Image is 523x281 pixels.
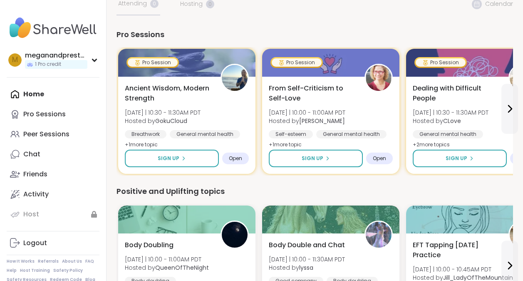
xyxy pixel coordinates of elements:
[366,65,392,91] img: Fausta
[413,117,488,125] span: Hosted by
[316,130,387,138] div: General mental health
[269,117,345,125] span: Hosted by
[269,255,345,263] span: [DATE] | 10:00 - 11:30AM PDT
[125,108,201,117] span: [DATE] | 10:30 - 11:30AM PDT
[299,263,313,272] b: lyssa
[269,150,363,167] button: Sign Up
[7,184,99,204] a: Activity
[366,222,392,248] img: lyssa
[23,110,66,119] div: Pro Sessions
[155,117,187,125] b: GokuCloud
[7,233,99,253] a: Logout
[23,130,69,139] div: Peer Sessions
[128,58,178,67] div: Pro Session
[443,117,461,125] b: CLove
[125,263,209,272] span: Hosted by
[222,222,248,248] img: QueenOfTheNight
[23,190,49,199] div: Activity
[155,263,209,272] b: QueenOfTheNight
[125,150,219,167] button: Sign Up
[7,258,35,264] a: How It Works
[158,155,179,162] span: Sign Up
[413,265,513,273] span: [DATE] | 10:00 - 10:45AM PDT
[53,268,83,273] a: Safety Policy
[7,13,99,43] img: ShareWell Nav Logo
[125,117,201,125] span: Hosted by
[229,155,242,162] span: Open
[85,258,94,264] a: FAQ
[269,108,345,117] span: [DATE] | 10:00 - 11:00AM PDT
[272,58,322,67] div: Pro Session
[7,124,99,144] a: Peer Sessions
[125,240,174,250] span: Body Doubling
[302,155,323,162] span: Sign Up
[269,240,345,250] span: Body Double and Chat
[12,55,18,65] span: m
[413,108,488,117] span: [DATE] | 10:30 - 11:30AM PDT
[25,51,87,60] div: meganandpreston15
[7,144,99,164] a: Chat
[269,83,355,103] span: From Self-Criticism to Self-Love
[23,150,40,159] div: Chat
[35,61,61,68] span: 1 Pro credit
[413,240,499,260] span: EFT Tapping [DATE] Practice
[373,155,386,162] span: Open
[7,204,99,224] a: Host
[125,130,166,138] div: Breathwork
[7,164,99,184] a: Friends
[23,170,47,179] div: Friends
[116,186,513,197] div: Positive and Uplifting topics
[23,210,39,219] div: Host
[23,238,47,248] div: Logout
[299,117,345,125] b: [PERSON_NAME]
[269,263,345,272] span: Hosted by
[116,29,513,40] div: Pro Sessions
[446,155,467,162] span: Sign Up
[62,258,82,264] a: About Us
[413,130,483,138] div: General mental health
[20,268,50,273] a: Host Training
[125,83,211,103] span: Ancient Wisdom, Modern Strength
[170,130,240,138] div: General mental health
[413,83,499,103] span: Dealing with Difficult People
[38,258,59,264] a: Referrals
[269,130,313,138] div: Self-esteem
[413,150,507,167] button: Sign Up
[416,58,466,67] div: Pro Session
[222,65,248,91] img: GokuCloud
[125,255,209,263] span: [DATE] | 10:00 - 11:00AM PDT
[7,268,17,273] a: Help
[7,104,99,124] a: Pro Sessions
